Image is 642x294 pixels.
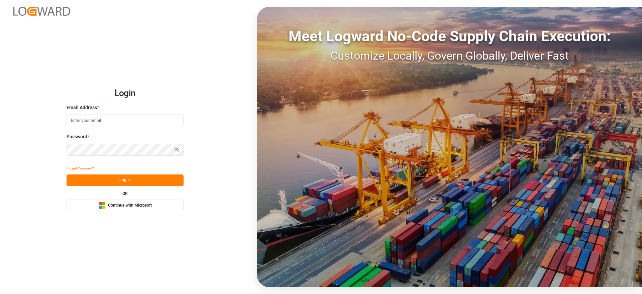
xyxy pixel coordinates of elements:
[13,7,70,16] img: Logward_new_orange.png
[67,104,97,111] span: Email Address
[67,200,184,211] button: Continue with Microsoft
[257,25,642,47] div: Meet Logward No-Code Supply Chain Execution:
[67,163,94,174] button: Forgot Password?
[257,47,642,64] div: Customize Locally, Govern Globally, Deliver Fast
[67,133,87,140] span: Password
[67,115,184,126] input: Enter your email
[108,203,152,209] span: Continue with Microsoft
[67,174,184,186] button: Log In
[67,83,184,104] h2: Login
[122,192,128,196] small: OR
